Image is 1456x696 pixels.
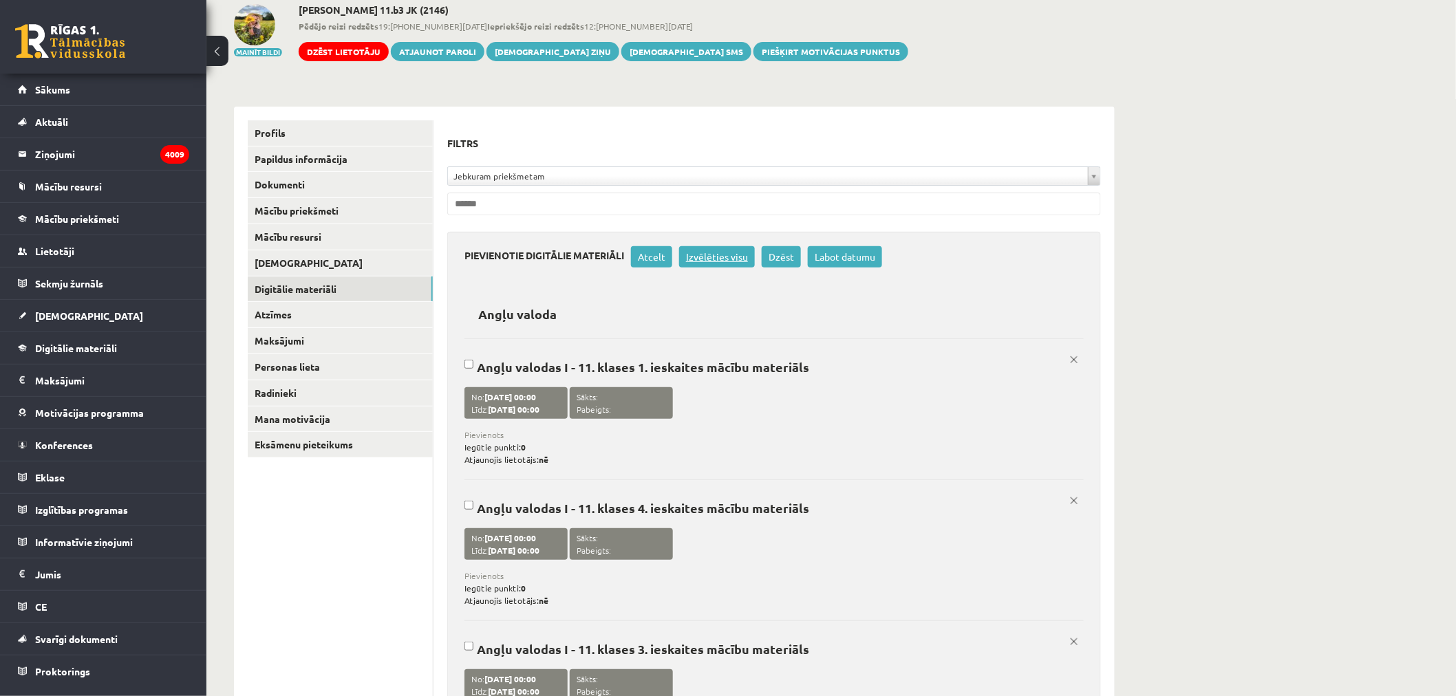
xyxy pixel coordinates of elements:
legend: Ziņojumi [35,138,189,170]
b: Pēdējo reizi redzēts [299,21,378,32]
span: Jumis [35,568,61,580]
strong: [DATE] 00:00 [484,532,536,543]
a: Maksājumi [248,328,433,354]
a: Sākums [18,74,189,105]
a: Digitālie materiāli [248,276,433,302]
a: Digitālie materiāli [18,332,189,364]
a: [DEMOGRAPHIC_DATA] SMS [621,42,751,61]
span: Pievienots [464,428,1073,441]
img: Ruslana Smalinska [234,4,275,45]
span: Sākums [35,83,70,96]
span: 19:[PHONE_NUMBER][DATE] 12:[PHONE_NUMBER][DATE] [299,20,908,32]
span: No: Līdz: [464,387,568,419]
a: Profils [248,120,433,146]
span: Pievienots [464,569,1073,582]
a: Mācību priekšmeti [18,203,189,235]
a: Izglītības programas [18,494,189,525]
span: Mācību resursi [35,180,102,193]
span: [DEMOGRAPHIC_DATA] [35,309,143,322]
strong: [DATE] 00:00 [484,391,536,402]
a: Mācību resursi [18,171,189,202]
a: Papildus informācija [248,146,433,172]
a: x [1064,491,1084,510]
a: Labot datumu [808,246,882,268]
span: Sākts: Pabeigts: [570,528,673,560]
strong: 0 [521,442,526,453]
span: Sākts: Pabeigts: [570,387,673,419]
a: Atjaunot paroli [391,42,484,61]
span: CE [35,600,47,613]
span: Atjaunojis lietotājs: [464,595,548,606]
a: Izvēlēties visu [679,246,755,268]
a: Eksāmenu pieteikums [248,432,433,457]
a: [DEMOGRAPHIC_DATA] ziņu [486,42,619,61]
a: [DEMOGRAPHIC_DATA] [248,250,433,276]
a: Jumis [18,558,189,590]
span: Digitālie materiāli [35,342,117,354]
a: Atcelt [631,246,672,268]
a: Eklase [18,461,189,493]
span: Aktuāli [35,116,68,128]
h2: Angļu valoda [464,298,570,330]
strong: nē [539,454,548,465]
strong: [DATE] 00:00 [488,545,539,556]
a: Proktorings [18,655,189,687]
a: Lietotāji [18,235,189,267]
h3: Filtrs [447,134,1084,153]
strong: nē [539,595,548,606]
span: Lietotāji [35,245,74,257]
a: Mācību priekšmeti [248,198,433,224]
b: Iepriekšējo reizi redzēts [487,21,584,32]
a: Maksājumi [18,365,189,396]
a: Ziņojumi4009 [18,138,189,170]
h2: [PERSON_NAME] 11.b3 JK (2146) [299,4,908,16]
a: Svarīgi dokumenti [18,623,189,655]
span: Atjaunojis lietotājs: [464,454,548,465]
a: Personas lieta [248,354,433,380]
span: Iegūtie punkti: [464,442,526,453]
span: Proktorings [35,665,90,677]
a: Mācību resursi [248,224,433,250]
i: 4009 [160,145,189,164]
span: No: Līdz: [464,528,568,560]
span: Iegūtie punkti: [464,583,526,594]
span: Mācību priekšmeti [35,213,119,225]
a: Piešķirt motivācijas punktus [753,42,908,61]
p: Angļu valodas I - 11. klases 4. ieskaites mācību materiāls [464,501,1073,515]
span: Izglītības programas [35,503,128,516]
a: x [1064,632,1084,651]
button: Mainīt bildi [234,48,282,56]
a: Radinieki [248,380,433,406]
strong: 0 [521,583,526,594]
a: Informatīvie ziņojumi [18,526,189,558]
span: Konferences [35,439,93,451]
strong: [DATE] 00:00 [484,673,536,684]
a: Dzēst [762,246,801,268]
span: Jebkuram priekšmetam [453,167,1082,185]
span: Svarīgi dokumenti [35,633,118,645]
a: CE [18,591,189,622]
a: Dzēst lietotāju [299,42,389,61]
a: x [1064,350,1084,369]
input: Angļu valodas I - 11. klases 1. ieskaites mācību materiāls No:[DATE] 00:00 Līdz:[DATE] 00:00 Sākt... [464,360,473,369]
strong: [DATE] 00:00 [488,404,539,415]
a: Sekmju žurnāls [18,268,189,299]
a: Dokumenti [248,172,433,197]
p: Angļu valodas I - 11. klases 3. ieskaites mācību materiāls [464,642,1073,656]
span: Eklase [35,471,65,483]
a: Mana motivācija [248,406,433,432]
h3: Pievienotie digitālie materiāli [464,246,631,261]
a: Konferences [18,429,189,461]
a: Atzīmes [248,302,433,327]
a: Motivācijas programma [18,397,189,428]
span: Motivācijas programma [35,406,144,419]
p: Angļu valodas I - 11. klases 1. ieskaites mācību materiāls [464,360,1073,374]
span: Informatīvie ziņojumi [35,536,133,548]
legend: Maksājumi [35,365,189,396]
span: Sekmju žurnāls [35,277,103,290]
a: Jebkuram priekšmetam [448,167,1100,185]
input: Angļu valodas I - 11. klases 3. ieskaites mācību materiāls No:[DATE] 00:00 Līdz:[DATE] 00:00 Sākt... [464,642,473,651]
a: Aktuāli [18,106,189,138]
input: Angļu valodas I - 11. klases 4. ieskaites mācību materiāls No:[DATE] 00:00 Līdz:[DATE] 00:00 Sākt... [464,501,473,510]
a: Rīgas 1. Tālmācības vidusskola [15,24,125,58]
